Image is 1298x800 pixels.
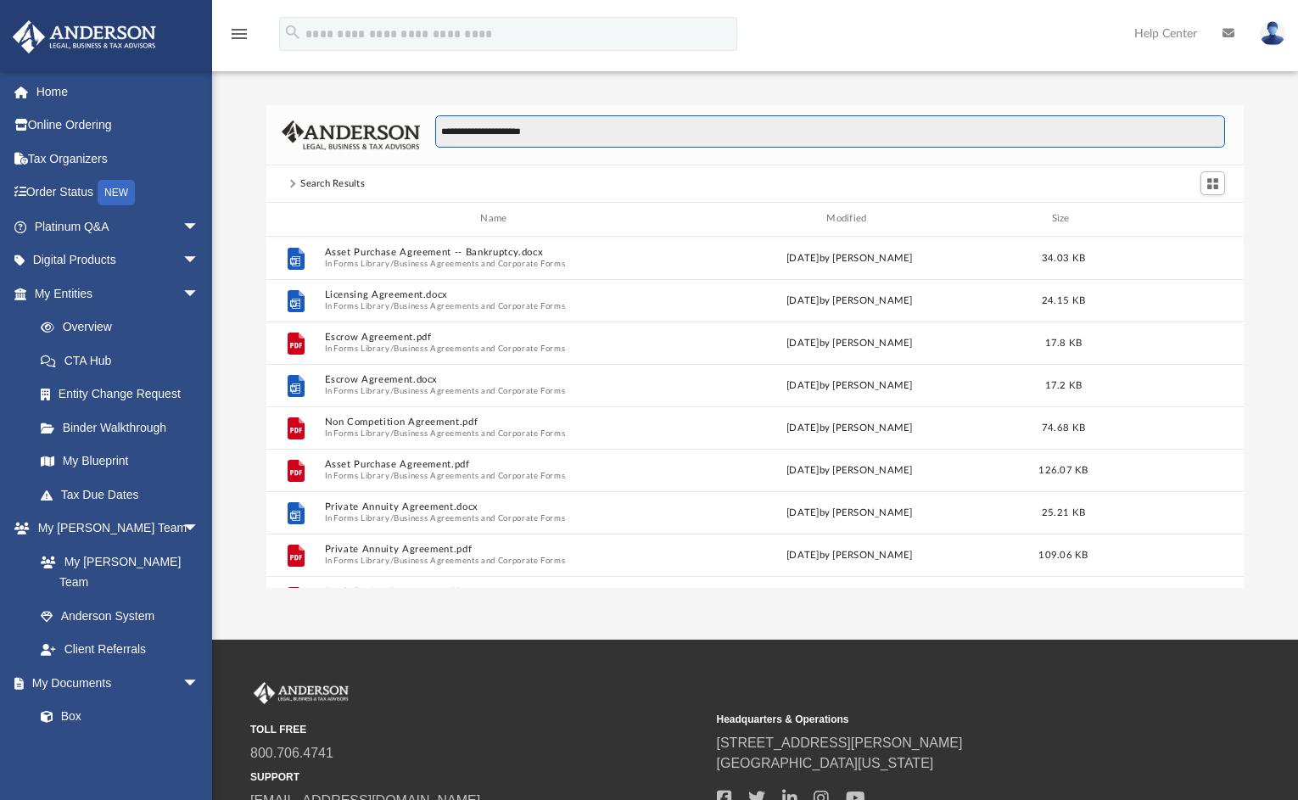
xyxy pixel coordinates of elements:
button: Stock Option Agreement.pdf [325,586,670,597]
a: [STREET_ADDRESS][PERSON_NAME] [717,736,963,750]
a: Order StatusNEW [12,176,225,210]
button: Forms Library [333,258,389,269]
span: In [325,428,670,439]
span: arrow_drop_down [182,666,216,701]
button: Asset Purchase Agreement.pdf [325,459,670,470]
button: Business Agreements and Corporate Forms [394,385,565,396]
a: My Documentsarrow_drop_down [12,666,216,700]
div: NEW [98,180,135,205]
div: id [1105,211,1223,227]
button: Forms Library [333,385,389,396]
div: [DATE] by [PERSON_NAME] [677,293,1022,308]
button: Business Agreements and Corporate Forms [394,470,565,481]
div: Name [324,211,669,227]
div: Size [1030,211,1098,227]
span: 17.8 KB [1045,338,1083,347]
span: / [390,258,394,269]
button: Escrow Agreement.pdf [325,332,670,343]
button: Non Competition Agreement.pdf [325,417,670,428]
a: Platinum Q&Aarrow_drop_down [12,210,225,243]
a: Client Referrals [24,633,216,667]
span: 34.03 KB [1042,253,1085,262]
i: menu [229,24,249,44]
img: Anderson Advisors Platinum Portal [250,682,352,704]
button: Switch to Grid View [1200,171,1226,195]
span: In [325,555,670,566]
a: Box [24,700,208,734]
a: Entity Change Request [24,378,225,411]
div: [DATE] by [PERSON_NAME] [677,250,1022,266]
button: Business Agreements and Corporate Forms [394,258,565,269]
span: 109.06 KB [1038,550,1088,559]
a: My [PERSON_NAME] Teamarrow_drop_down [12,512,216,545]
span: / [390,512,394,523]
button: Private Annuity Agreement.pdf [325,544,670,555]
span: / [390,555,394,566]
span: 24.15 KB [1042,295,1085,305]
button: Forms Library [333,428,389,439]
button: Asset Purchase Agreement -- Bankruptcy.docx [325,247,670,258]
div: Search Results [300,176,365,192]
span: In [325,258,670,269]
span: / [390,300,394,311]
img: User Pic [1260,21,1285,46]
button: Forms Library [333,343,389,354]
button: Business Agreements and Corporate Forms [394,300,565,311]
a: 800.706.4741 [250,746,333,760]
span: In [325,385,670,396]
span: arrow_drop_down [182,512,216,546]
small: SUPPORT [250,769,705,785]
button: Forms Library [333,512,389,523]
a: Anderson System [24,599,216,633]
div: grid [266,237,1244,589]
div: Modified [677,211,1022,227]
span: / [390,470,394,481]
span: In [325,343,670,354]
a: My Entitiesarrow_drop_down [12,277,225,310]
button: Escrow Agreement.docx [325,374,670,385]
a: Binder Walkthrough [24,411,225,445]
button: Business Agreements and Corporate Forms [394,343,565,354]
button: Business Agreements and Corporate Forms [394,428,565,439]
button: Private Annuity Agreement.docx [325,501,670,512]
button: Forms Library [333,300,389,311]
a: menu [229,32,249,44]
div: [DATE] by [PERSON_NAME] [677,505,1022,520]
span: In [325,512,670,523]
small: TOLL FREE [250,722,705,737]
button: Business Agreements and Corporate Forms [394,555,565,566]
a: My [PERSON_NAME] Team [24,545,208,599]
a: Meeting Minutes [24,733,216,767]
a: [GEOGRAPHIC_DATA][US_STATE] [717,756,934,770]
span: arrow_drop_down [182,277,216,311]
div: [DATE] by [PERSON_NAME] [677,462,1022,478]
span: 17.2 KB [1045,380,1083,389]
span: / [390,428,394,439]
button: Forms Library [333,470,389,481]
button: Licensing Agreement.docx [325,289,670,300]
div: [DATE] by [PERSON_NAME] [677,420,1022,435]
img: Anderson Advisors Platinum Portal [8,20,161,53]
div: [DATE] by [PERSON_NAME] [677,335,1022,350]
a: Digital Productsarrow_drop_down [12,243,225,277]
small: Headquarters & Operations [717,712,1172,727]
button: Business Agreements and Corporate Forms [394,512,565,523]
span: In [325,470,670,481]
span: arrow_drop_down [182,210,216,244]
span: 74.68 KB [1042,422,1085,432]
div: [DATE] by [PERSON_NAME] [677,547,1022,562]
span: 126.07 KB [1038,465,1088,474]
button: Forms Library [333,555,389,566]
span: arrow_drop_down [182,243,216,278]
i: search [283,23,302,42]
div: [DATE] by [PERSON_NAME] [677,378,1022,393]
span: In [325,300,670,311]
input: Search files and folders [435,115,1225,148]
a: My Blueprint [24,445,216,478]
a: CTA Hub [24,344,225,378]
a: Tax Organizers [12,142,225,176]
span: 25.21 KB [1042,507,1085,517]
